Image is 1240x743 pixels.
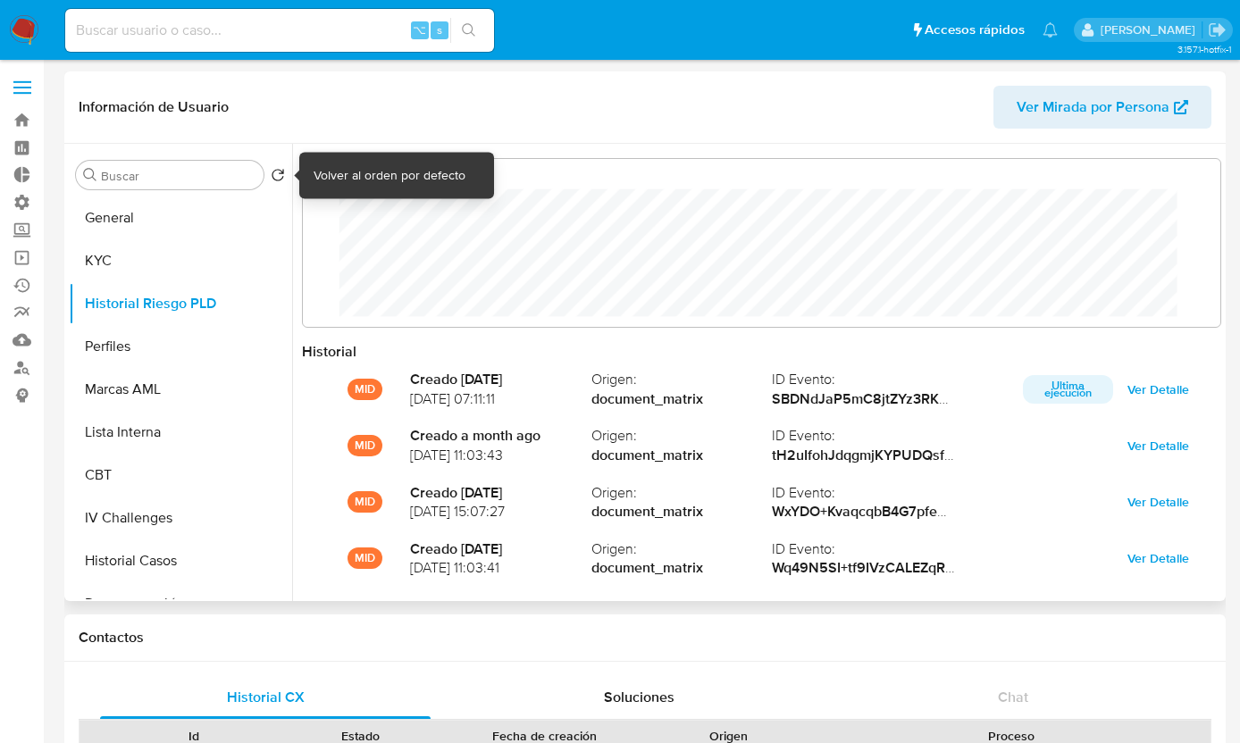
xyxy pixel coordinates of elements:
[1023,375,1113,404] p: Ultima ejecución
[1208,21,1227,39] a: Salir
[437,21,442,38] span: s
[450,18,487,43] button: search-icon
[1115,488,1202,516] button: Ver Detalle
[69,454,292,497] button: CBT
[998,687,1028,707] span: Chat
[69,368,292,411] button: Marcas AML
[772,483,968,503] span: ID Evento :
[69,582,292,625] button: Documentación
[1127,489,1189,514] span: Ver Detalle
[410,483,591,503] strong: Creado [DATE]
[83,168,97,182] button: Buscar
[348,435,382,456] p: MID
[348,491,382,513] p: MID
[348,379,382,400] p: MID
[410,558,591,578] span: [DATE] 11:03:41
[1017,86,1169,129] span: Ver Mirada por Persona
[271,168,285,188] button: Volver al orden por defecto
[101,168,256,184] input: Buscar
[591,426,772,446] span: Origen :
[69,497,292,539] button: IV Challenges
[65,19,494,42] input: Buscar usuario o caso...
[410,389,591,409] span: [DATE] 07:11:11
[772,539,968,559] span: ID Evento :
[410,370,591,389] strong: Creado [DATE]
[314,167,465,185] div: Volver al orden por defecto
[79,98,229,116] h1: Información de Usuario
[302,341,356,362] strong: Historial
[591,389,772,409] strong: document_matrix
[410,502,591,522] span: [DATE] 15:07:27
[591,370,772,389] span: Origen :
[1127,546,1189,571] span: Ver Detalle
[925,21,1025,39] span: Accesos rápidos
[591,558,772,578] strong: document_matrix
[1115,544,1202,572] button: Ver Detalle
[591,502,772,522] strong: document_matrix
[1115,431,1202,460] button: Ver Detalle
[413,21,426,38] span: ⌥
[69,325,292,368] button: Perfiles
[410,426,591,446] strong: Creado a month ago
[591,539,772,559] span: Origen :
[1127,433,1189,458] span: Ver Detalle
[1101,21,1202,38] p: federico.luaces@mercadolibre.com
[79,629,1211,647] h1: Contactos
[410,539,591,559] strong: Creado [DATE]
[69,239,292,282] button: KYC
[69,196,292,239] button: General
[1127,377,1189,402] span: Ver Detalle
[604,687,674,707] span: Soluciones
[591,446,772,465] strong: document_matrix
[993,86,1211,129] button: Ver Mirada por Persona
[772,426,968,446] span: ID Evento :
[772,370,968,389] span: ID Evento :
[1115,375,1202,404] button: Ver Detalle
[227,687,305,707] span: Historial CX
[69,282,292,325] button: Historial Riesgo PLD
[69,539,292,582] button: Historial Casos
[69,411,292,454] button: Lista Interna
[410,446,591,465] span: [DATE] 11:03:43
[591,483,772,503] span: Origen :
[348,547,382,569] p: MID
[1043,22,1058,38] a: Notificaciones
